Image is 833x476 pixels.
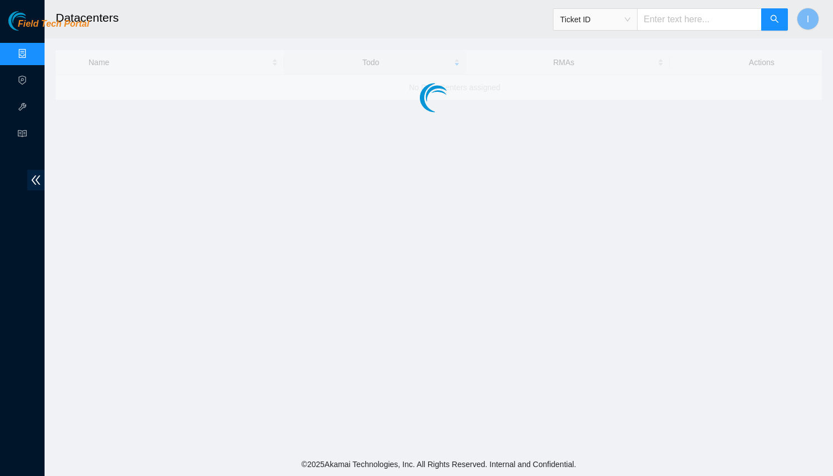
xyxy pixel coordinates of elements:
[560,11,630,28] span: Ticket ID
[45,453,833,476] footer: © 2025 Akamai Technologies, Inc. All Rights Reserved. Internal and Confidential.
[807,12,809,26] span: I
[8,20,89,35] a: Akamai TechnologiesField Tech Portal
[8,11,56,31] img: Akamai Technologies
[27,170,45,190] span: double-left
[637,8,762,31] input: Enter text here...
[18,124,27,146] span: read
[18,19,89,30] span: Field Tech Portal
[770,14,779,25] span: search
[797,8,819,30] button: I
[761,8,788,31] button: search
